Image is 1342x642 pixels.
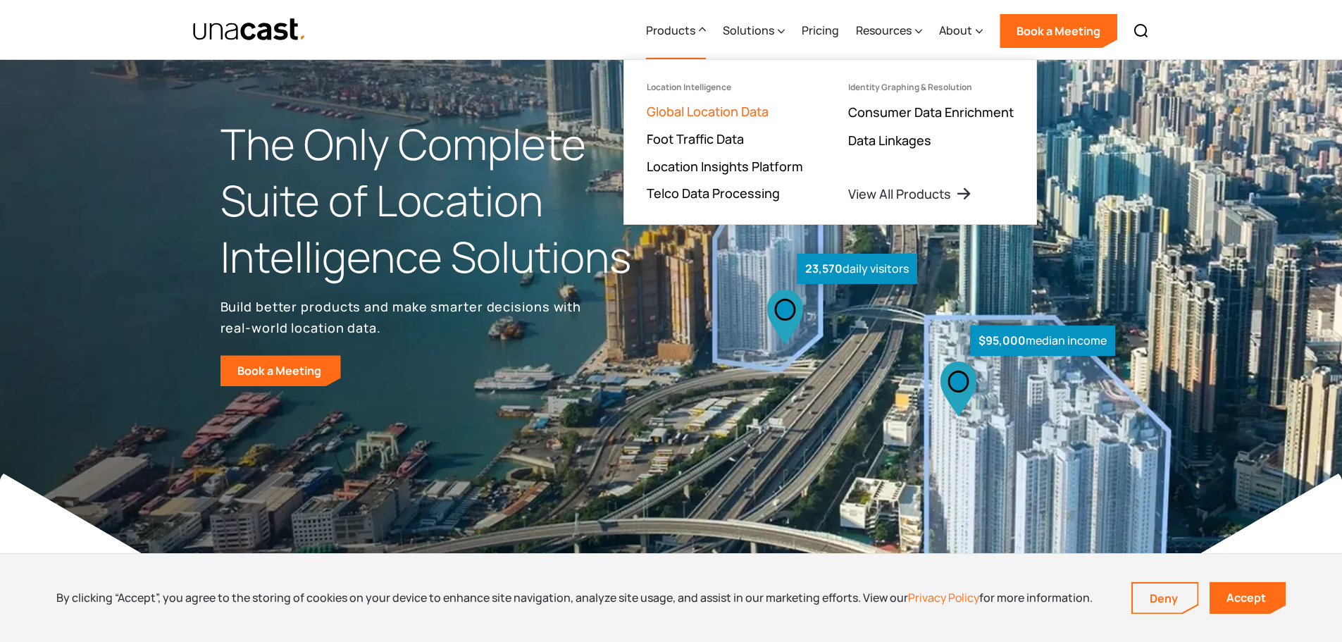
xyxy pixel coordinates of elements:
[1000,14,1117,48] a: Book a Meeting
[848,82,972,92] div: Identity Graphing & Resolution
[646,2,706,60] div: Products
[192,18,307,42] a: home
[647,130,744,147] a: Foot Traffic Data
[970,326,1115,356] div: median income
[723,22,774,39] div: Solutions
[220,296,587,338] p: Build better products and make smarter decisions with real-world location data.
[797,254,917,284] div: daily visitors
[978,333,1026,348] strong: $95,000
[802,2,839,60] a: Pricing
[646,22,695,39] div: Products
[623,59,1037,225] nav: Products
[647,158,803,175] a: Location Insights Platform
[856,2,922,60] div: Resources
[848,132,931,149] a: Data Linkages
[192,18,307,42] img: Unacast text logo
[856,22,912,39] div: Resources
[1210,582,1286,614] a: Accept
[805,261,843,276] strong: 23,570
[647,103,769,120] a: Global Location Data
[848,185,972,202] a: View All Products
[908,590,979,605] a: Privacy Policy
[56,590,1093,605] div: By clicking “Accept”, you agree to the storing of cookies on your device to enhance site navigati...
[647,185,780,202] a: Telco Data Processing
[220,116,671,285] h1: The Only Complete Suite of Location Intelligence Solutions
[1133,23,1150,39] img: Search icon
[723,2,785,60] div: Solutions
[939,22,972,39] div: About
[848,104,1014,121] a: Consumer Data Enrichment
[1133,584,1198,613] a: Deny
[939,2,983,60] div: About
[220,355,341,386] a: Book a Meeting
[647,82,731,92] div: Location Intelligence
